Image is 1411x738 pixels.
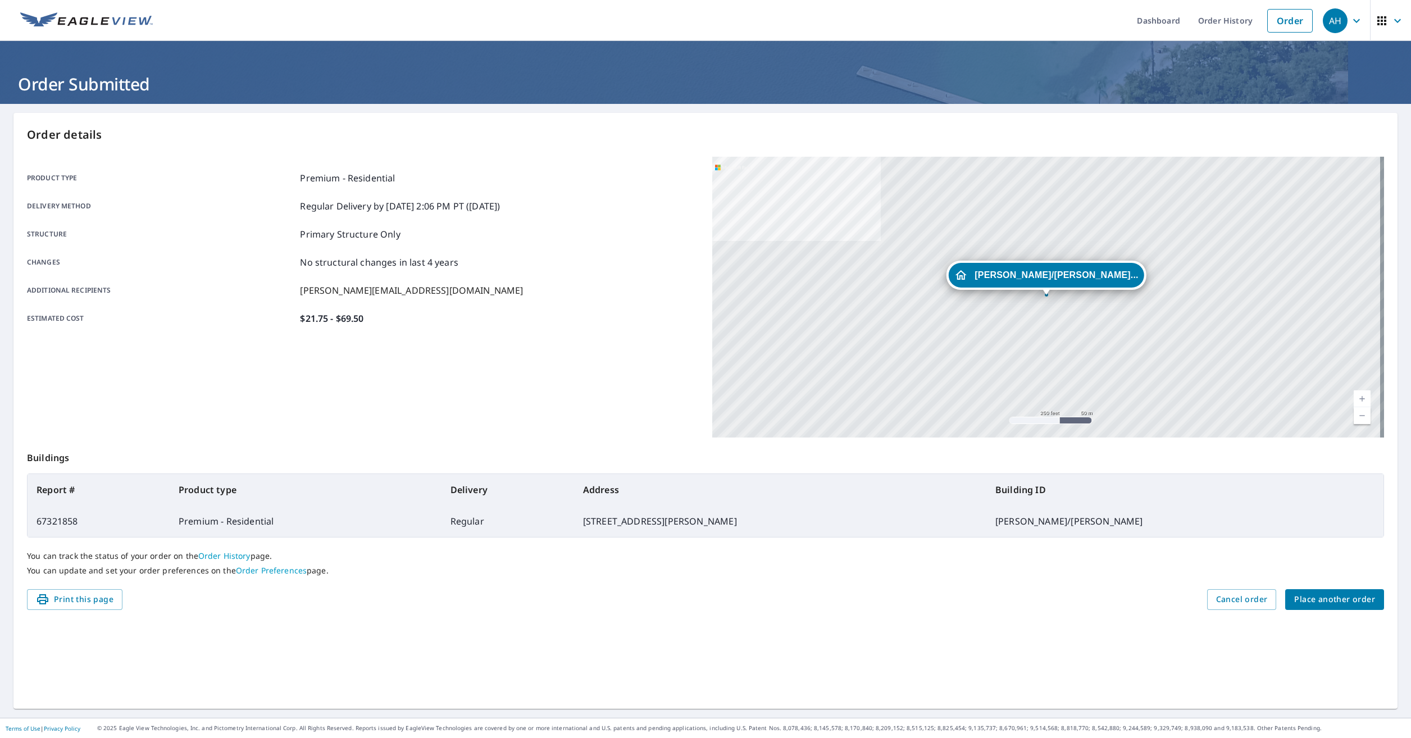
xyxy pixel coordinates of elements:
[27,227,295,241] p: Structure
[13,72,1398,95] h1: Order Submitted
[6,725,40,732] a: Terms of Use
[441,474,574,505] th: Delivery
[28,505,170,537] td: 67321858
[198,550,251,561] a: Order History
[27,551,1384,561] p: You can track the status of your order on the page.
[27,126,1384,143] p: Order details
[28,474,170,505] th: Report #
[170,474,441,505] th: Product type
[27,199,295,213] p: Delivery method
[574,505,986,537] td: [STREET_ADDRESS][PERSON_NAME]
[300,312,363,325] p: $21.75 - $69.50
[946,261,1146,295] div: Dropped pin, building KEVIN/ALANA BOYT, Residential property, 4115 Hosner Rd Oxford, MI 48370
[44,725,80,732] a: Privacy Policy
[1354,390,1371,407] a: Current Level 17, Zoom In
[27,256,295,269] p: Changes
[36,593,113,607] span: Print this page
[27,312,295,325] p: Estimated cost
[300,171,395,185] p: Premium - Residential
[986,505,1383,537] td: [PERSON_NAME]/[PERSON_NAME]
[97,724,1405,732] p: © 2025 Eagle View Technologies, Inc. and Pictometry International Corp. All Rights Reserved. Repo...
[300,284,523,297] p: [PERSON_NAME][EMAIL_ADDRESS][DOMAIN_NAME]
[300,199,500,213] p: Regular Delivery by [DATE] 2:06 PM PT ([DATE])
[975,271,1138,279] span: [PERSON_NAME]/[PERSON_NAME]...
[1285,589,1384,610] button: Place another order
[236,565,307,576] a: Order Preferences
[27,566,1384,576] p: You can update and set your order preferences on the page.
[1267,9,1313,33] a: Order
[27,438,1384,473] p: Buildings
[170,505,441,537] td: Premium - Residential
[300,256,458,269] p: No structural changes in last 4 years
[1216,593,1268,607] span: Cancel order
[300,227,400,241] p: Primary Structure Only
[1294,593,1375,607] span: Place another order
[1354,407,1371,424] a: Current Level 17, Zoom Out
[1323,8,1348,33] div: AH
[6,725,80,732] p: |
[441,505,574,537] td: Regular
[27,589,122,610] button: Print this page
[20,12,153,29] img: EV Logo
[27,171,295,185] p: Product type
[1207,589,1277,610] button: Cancel order
[27,284,295,297] p: Additional recipients
[574,474,986,505] th: Address
[986,474,1383,505] th: Building ID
